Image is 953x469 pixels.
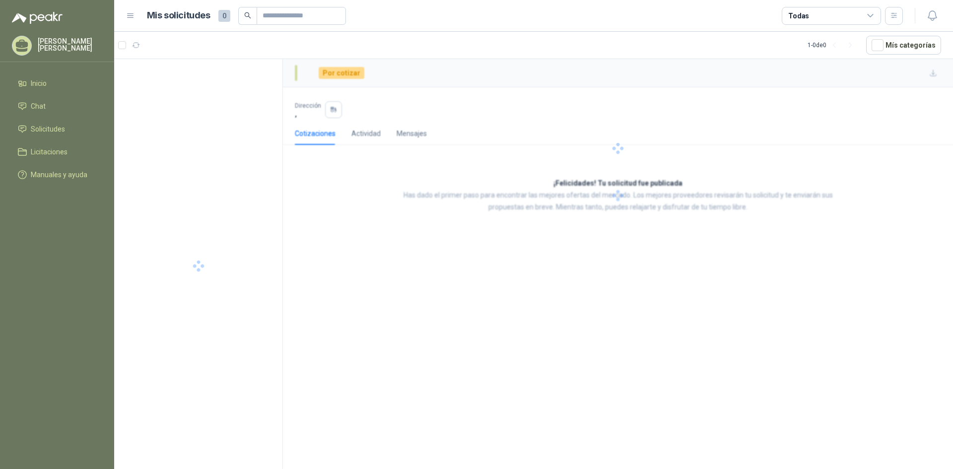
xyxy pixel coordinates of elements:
span: Manuales y ayuda [31,169,87,180]
div: 1 - 0 de 0 [808,37,858,53]
img: Logo peakr [12,12,63,24]
a: Inicio [12,74,102,93]
span: Chat [31,101,46,112]
p: [PERSON_NAME] [PERSON_NAME] [38,38,102,52]
span: search [244,12,251,19]
a: Solicitudes [12,120,102,138]
a: Manuales y ayuda [12,165,102,184]
span: 0 [218,10,230,22]
div: Todas [788,10,809,21]
a: Chat [12,97,102,116]
span: Solicitudes [31,124,65,134]
span: Licitaciones [31,146,68,157]
a: Licitaciones [12,142,102,161]
button: Mís categorías [866,36,941,55]
span: Inicio [31,78,47,89]
h1: Mis solicitudes [147,8,210,23]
